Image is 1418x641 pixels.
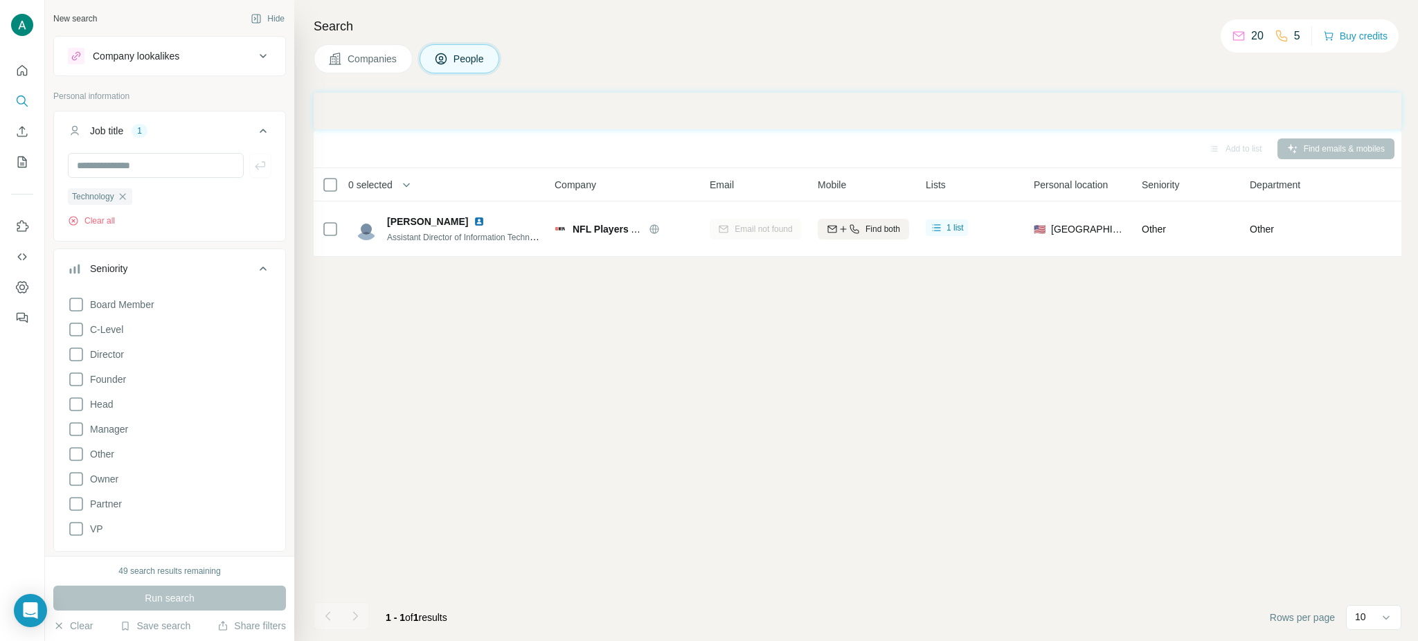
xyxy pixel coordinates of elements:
span: 🇺🇸 [1034,222,1045,236]
span: 1 list [946,222,964,234]
span: 1 [413,612,419,623]
button: Feedback [11,305,33,330]
span: Company [555,178,596,192]
button: Hide [241,8,294,29]
button: Seniority [54,252,285,291]
button: Company lookalikes [54,39,285,73]
button: Enrich CSV [11,119,33,144]
button: Job title1 [54,114,285,153]
div: New search [53,12,97,25]
span: Rows per page [1270,611,1335,624]
p: Personal information [53,90,286,102]
span: 0 selected [348,178,393,192]
span: NFL Players Association [573,224,685,235]
span: Director [84,347,124,361]
span: Founder [84,372,126,386]
span: Board Member [84,298,154,312]
div: Seniority [90,262,127,276]
span: Companies [348,52,398,66]
span: People [454,52,485,66]
div: Job title [90,124,123,138]
div: 49 search results remaining [118,565,220,577]
span: Head [84,397,113,411]
span: Lists [926,178,946,192]
button: Clear [53,619,93,633]
iframe: Banner [314,93,1401,129]
span: Mobile [818,178,846,192]
span: Other [1142,224,1166,235]
span: 1 - 1 [386,612,405,623]
span: VP [84,522,103,536]
span: [GEOGRAPHIC_DATA] [1051,222,1125,236]
button: Use Surfe API [11,244,33,269]
p: 5 [1294,28,1300,44]
p: 20 [1251,28,1264,44]
h4: Search [314,17,1401,36]
button: Share filters [217,619,286,633]
button: Quick start [11,58,33,83]
div: Company lookalikes [93,49,179,63]
span: [PERSON_NAME] [387,215,468,228]
span: Personal location [1034,178,1108,192]
span: of [405,612,413,623]
span: Find both [865,223,900,235]
div: Open Intercom Messenger [14,594,47,627]
button: Clear all [68,215,115,227]
span: Department [1250,178,1300,192]
img: LinkedIn logo [474,216,485,227]
div: 1 [132,125,147,137]
span: Seniority [1142,178,1179,192]
span: Manager [84,422,128,436]
p: 10 [1355,610,1366,624]
button: Find both [818,219,909,240]
span: Partner [84,497,122,511]
button: Search [11,89,33,114]
span: Other [1250,222,1274,236]
span: Other [84,447,114,461]
span: Email [710,178,734,192]
span: Owner [84,472,118,486]
button: Buy credits [1323,26,1388,46]
span: Technology [72,190,114,203]
button: Dashboard [11,275,33,300]
img: Avatar [355,218,377,240]
button: Save search [120,619,190,633]
span: Assistant Director of Information Technology [387,231,550,242]
span: results [386,612,447,623]
img: Avatar [11,14,33,36]
button: Use Surfe on LinkedIn [11,214,33,239]
img: Logo of NFL Players Association [555,226,566,231]
button: My lists [11,150,33,174]
span: C-Level [84,323,123,336]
